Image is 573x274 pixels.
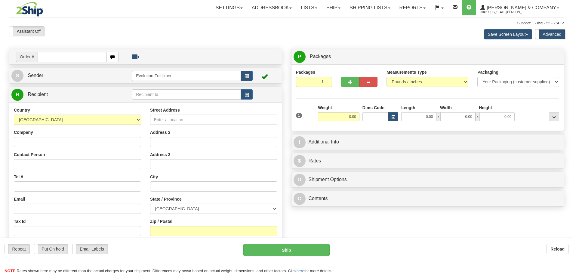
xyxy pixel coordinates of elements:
button: Save Screen Layout [484,29,532,39]
label: Dims Code [362,105,384,111]
label: Tax Id [14,218,26,224]
label: Company [14,129,33,135]
span: NOTE: [5,269,17,273]
label: Country [14,107,30,113]
label: Packaging [477,69,498,75]
button: Reload [547,244,568,254]
label: Weight [318,105,332,111]
a: Lists [296,0,322,15]
a: here [297,269,304,273]
a: IAdditional Info [294,136,562,148]
span: x [436,112,440,121]
input: Enter a location [150,115,277,125]
a: OShipment Options [294,174,562,186]
label: Repeat [5,244,29,254]
span: 1 [296,113,302,118]
span: P [294,51,306,63]
a: P Packages [294,51,562,63]
input: Recipient Id [132,89,241,100]
span: $ [294,155,306,167]
label: Address 2 [150,129,171,135]
span: Recipient [28,92,48,97]
div: ... [549,112,559,121]
label: Packages [296,69,316,75]
label: Zip / Postal [150,218,173,224]
label: Put On hold [34,244,68,254]
span: Order # [16,52,38,62]
label: Width [440,105,452,111]
label: Assistant Off [9,26,44,36]
label: Address 3 [150,152,171,158]
input: Sender Id [132,71,241,81]
label: Length [401,105,415,111]
span: C [294,193,306,205]
a: Reports [395,0,430,15]
a: Settings [211,0,247,15]
label: Tel # [14,174,23,180]
img: logo3042.jpg [9,2,50,17]
span: R [11,89,23,101]
b: Reload [550,247,565,251]
a: Shipping lists [345,0,395,15]
label: Email [14,196,25,202]
span: I [294,136,306,148]
div: Support: 1 - 855 - 55 - 2SHIP [9,21,564,26]
label: Measurements Type [387,69,427,75]
label: Street Address [150,107,180,113]
a: R Recipient [11,88,119,101]
span: S [11,70,23,82]
label: City [150,174,158,180]
label: Contact Person [14,152,45,158]
span: [PERSON_NAME] & Company [485,5,556,10]
span: Sender [28,73,43,78]
a: [PERSON_NAME] & Company 3042 / [US_STATE][PERSON_NAME] [476,0,564,15]
label: Height [479,105,492,111]
a: Ship [322,0,345,15]
label: Email Labels [72,244,108,254]
span: O [294,174,306,186]
span: x [476,112,480,121]
label: State / Province [150,196,182,202]
span: Packages [310,54,331,59]
a: CContents [294,192,562,205]
label: Advanced [535,29,565,39]
a: S Sender [11,69,132,82]
a: Addressbook [247,0,297,15]
a: $Rates [294,155,562,167]
span: 3042 / [US_STATE][PERSON_NAME] [480,9,525,15]
iframe: chat widget [559,106,572,168]
button: Ship [243,244,330,256]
